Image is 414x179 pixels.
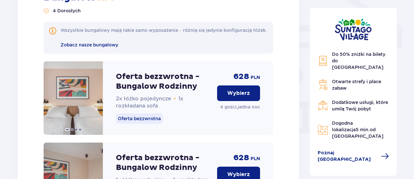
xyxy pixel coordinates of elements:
[44,61,103,135] img: Oferta bezzwrotna - Bungalow Rodzinny
[116,72,212,91] p: Oferta bezzwrotna - Bungalow Rodzinny
[116,96,171,102] span: 2x łóżko pojedyncze
[61,27,267,33] div: Wszystkie bungalowy mają takie samo wyposażenie – różnią się jedynie konfiguracją łóżek.
[332,52,385,70] span: Do 50% zniżki na bilety do [GEOGRAPHIC_DATA]
[332,79,381,91] span: Otwarte strefy i place zabaw
[233,72,249,82] span: 628
[318,124,328,135] img: Map Icon
[332,121,383,139] span: Dogodna lokalizacja od [GEOGRAPHIC_DATA]
[318,150,389,163] a: Poznaj [GEOGRAPHIC_DATA]
[251,156,260,162] span: PLN
[318,56,328,66] img: Discount Icon
[116,113,163,124] p: Oferta bezzwrotna
[318,150,378,163] span: Poznaj [GEOGRAPHIC_DATA]
[44,8,49,13] img: Liczba gości
[335,18,372,41] img: Suntago Village
[356,127,370,132] span: 5 min.
[220,104,260,110] p: 4 gości , jedna noc
[61,41,118,48] a: Zobacz nasze bungalowy
[332,100,388,111] span: Dodatkowe usługi, które umilą Twój pobyt
[318,80,328,90] img: Grill Icon
[233,153,249,163] span: 628
[116,153,212,173] p: Oferta bezzwrotna - Bungalow Rodzinny
[318,100,328,111] img: Restaurant Icon
[217,85,260,101] button: Wybierz
[227,171,250,178] p: Wybierz
[227,90,250,97] p: Wybierz
[174,96,176,102] span: •
[53,7,81,14] p: 4 Dorosłych
[61,42,118,47] span: Zobacz nasze bungalowy
[251,74,260,81] span: PLN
